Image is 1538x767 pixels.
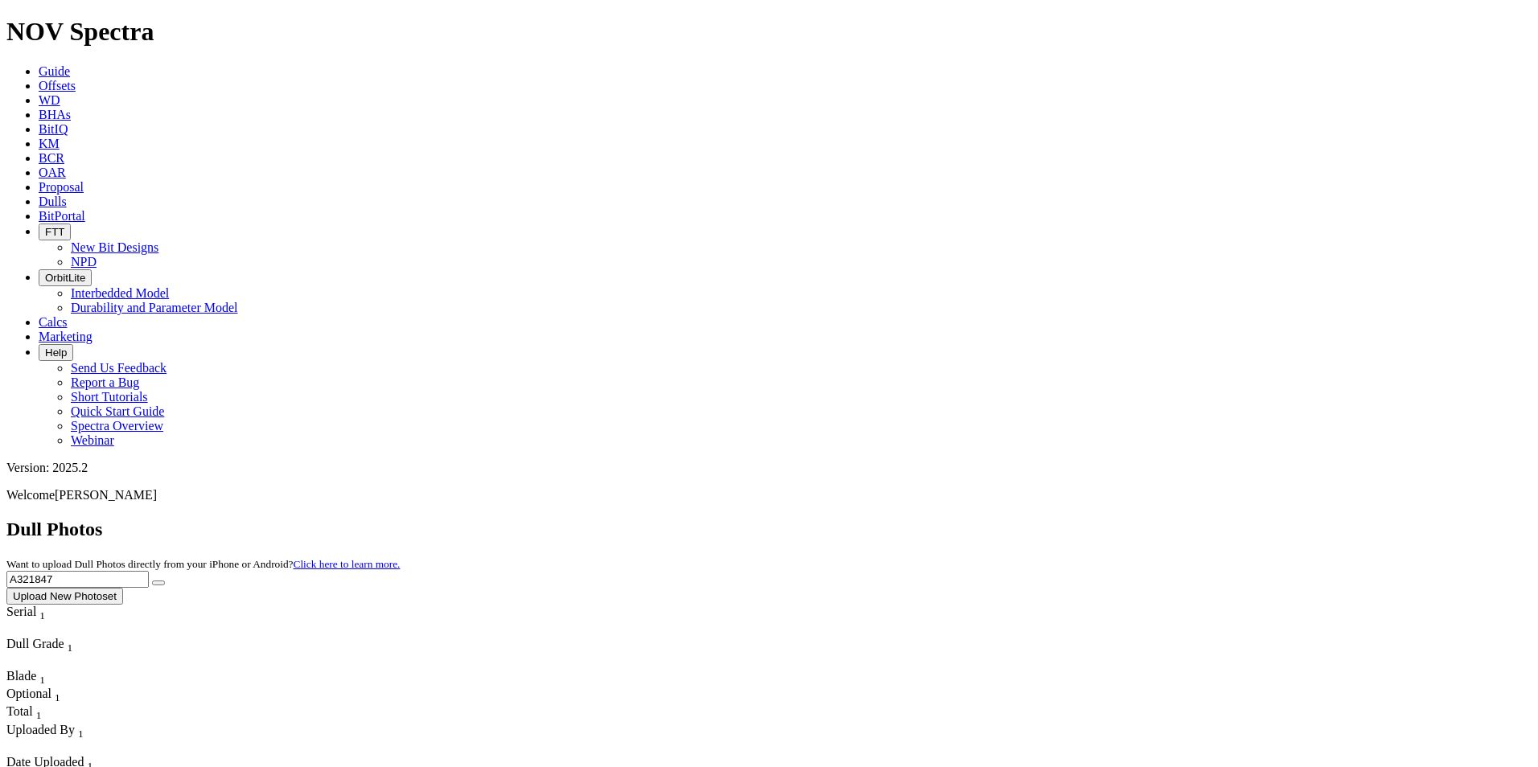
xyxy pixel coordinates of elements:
span: Sort None [78,723,84,736]
div: Optional Sort None [6,687,63,704]
a: Short Tutorials [71,390,148,404]
div: Sort None [6,669,63,687]
div: Uploaded By Sort None [6,723,158,740]
small: Want to upload Dull Photos directly from your iPhone or Android? [6,558,400,570]
a: Durability and Parameter Model [71,301,238,314]
a: Offsets [39,79,76,92]
span: Serial [6,605,36,618]
a: Quick Start Guide [71,404,164,418]
span: Sort None [68,637,73,650]
div: Sort None [6,704,63,722]
button: Help [39,344,73,361]
a: Webinar [71,433,114,447]
a: Click here to learn more. [294,558,401,570]
button: FTT [39,224,71,240]
a: Proposal [39,180,84,194]
span: Total [6,704,33,718]
span: Sort None [36,704,42,718]
a: BitPortal [39,209,85,223]
a: BCR [39,151,64,165]
a: KM [39,137,60,150]
a: Calcs [39,315,68,329]
div: Sort None [6,605,75,637]
span: [PERSON_NAME] [55,488,157,502]
div: Total Sort None [6,704,63,722]
div: Sort None [6,637,119,669]
div: Sort None [6,723,158,755]
div: Column Menu [6,740,158,755]
a: Marketing [39,330,93,343]
a: New Bit Designs [71,240,158,254]
sub: 1 [55,691,60,703]
button: Upload New Photoset [6,588,123,605]
span: OrbitLite [45,272,85,284]
a: Dulls [39,195,67,208]
div: Serial Sort None [6,605,75,622]
div: Column Menu [6,654,119,669]
sub: 1 [36,710,42,722]
span: Dull Grade [6,637,64,650]
span: Uploaded By [6,723,75,736]
a: BitIQ [39,122,68,136]
div: Sort None [6,687,63,704]
p: Welcome [6,488,1532,502]
button: OrbitLite [39,269,92,286]
span: Help [45,347,67,359]
span: Sort None [39,605,45,618]
input: Search Serial Number [6,571,149,588]
div: Blade Sort None [6,669,63,687]
span: Sort None [39,669,45,683]
span: Blade [6,669,36,683]
div: Column Menu [6,622,75,637]
a: Spectra Overview [71,419,163,433]
sub: 1 [78,728,84,740]
sub: 1 [68,642,73,654]
a: Interbedded Model [71,286,169,300]
a: Send Us Feedback [71,361,167,375]
a: BHAs [39,108,71,121]
span: FTT [45,226,64,238]
div: Dull Grade Sort None [6,637,119,654]
a: Guide [39,64,70,78]
a: WD [39,93,60,107]
a: NPD [71,255,97,269]
sub: 1 [39,674,45,686]
h1: NOV Spectra [6,17,1532,47]
div: Version: 2025.2 [6,461,1532,475]
a: Report a Bug [71,375,139,389]
a: OAR [39,166,66,179]
span: Optional [6,687,51,700]
h2: Dull Photos [6,519,1532,540]
sub: 1 [39,609,45,621]
span: Sort None [55,687,60,700]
